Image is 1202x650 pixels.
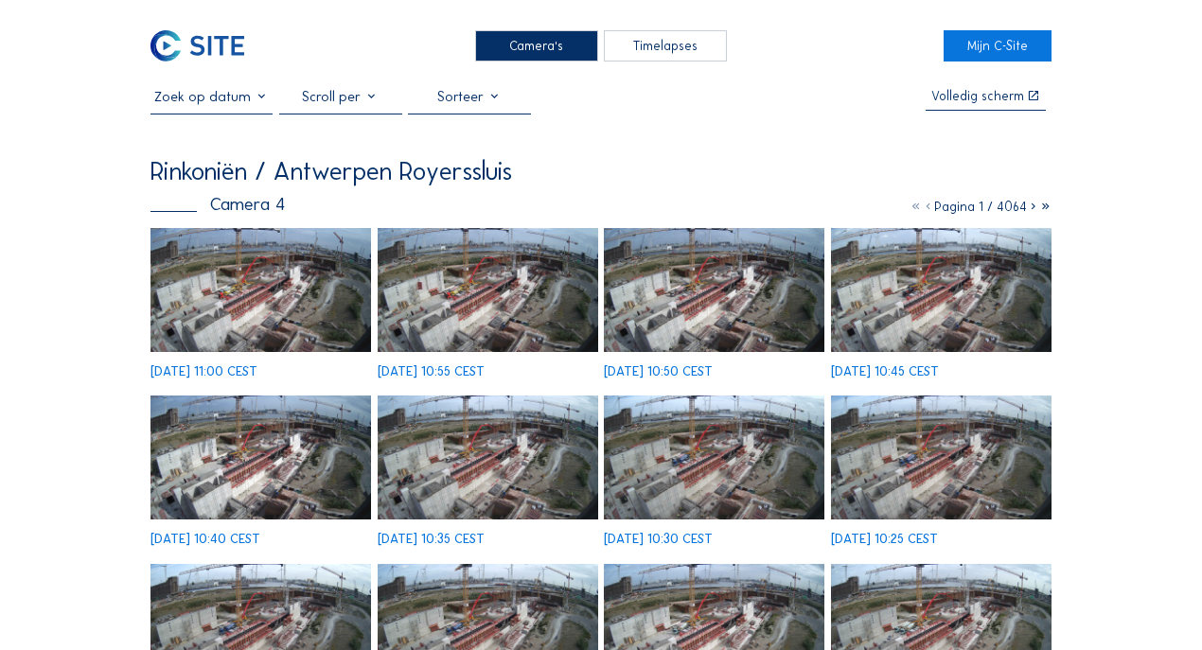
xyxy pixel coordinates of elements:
[150,30,245,61] img: C-SITE Logo
[150,196,286,214] div: Camera 4
[604,533,713,545] div: [DATE] 10:30 CEST
[604,395,824,519] img: image_52820451
[378,395,598,519] img: image_52820540
[931,90,1024,102] div: Volledig scherm
[150,365,257,378] div: [DATE] 11:00 CEST
[150,533,260,545] div: [DATE] 10:40 CEST
[378,365,485,378] div: [DATE] 10:55 CEST
[604,228,824,352] img: image_52821005
[475,30,598,61] div: Camera's
[831,228,1052,352] img: image_52820848
[831,365,939,378] div: [DATE] 10:45 CEST
[604,30,727,61] div: Timelapses
[150,395,371,519] img: image_52820695
[378,228,598,352] img: image_52821086
[150,88,274,105] input: Zoek op datum 󰅀
[150,159,512,184] div: Rinkoniën / Antwerpen Royerssluis
[150,228,371,352] img: image_52821245
[831,533,938,545] div: [DATE] 10:25 CEST
[604,365,713,378] div: [DATE] 10:50 CEST
[944,30,1052,61] a: Mijn C-Site
[150,30,258,61] a: C-SITE Logo
[378,533,485,545] div: [DATE] 10:35 CEST
[831,395,1052,519] img: image_52820290
[934,199,1027,215] span: Pagina 1 / 4064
